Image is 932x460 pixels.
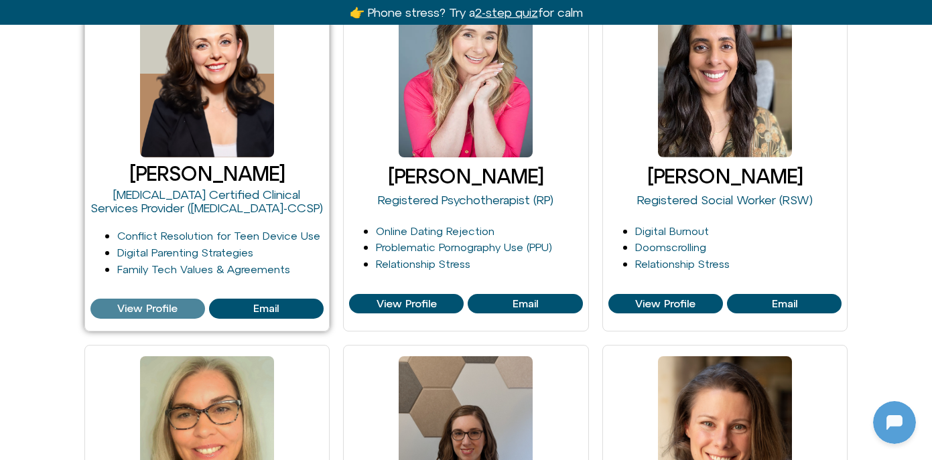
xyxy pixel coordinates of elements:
[117,230,320,242] a: Conflict Resolution for Teen Device Use
[727,294,842,314] a: View Profile of Sabrina Rehman
[209,299,324,319] a: View Profile of Melina Viola
[635,225,709,237] a: Digital Burnout
[513,298,538,310] span: Email
[129,162,285,185] a: [PERSON_NAME]
[468,294,582,314] a: View Profile of Michelle Fischler
[388,165,543,187] a: [PERSON_NAME]
[117,303,178,315] span: View Profile
[377,298,437,310] span: View Profile
[873,401,916,444] iframe: Botpress
[117,263,290,275] a: Family Tech Values & Agreements
[772,298,797,310] span: Email
[350,5,583,19] a: 👉 Phone stress? Try a2-step quizfor calm
[475,5,538,19] u: 2-step quiz
[647,165,803,187] a: [PERSON_NAME]
[378,193,553,207] a: Registered Psychotherapist (RP)
[376,241,552,253] a: Problematic Pornography Use (PPU)
[376,258,470,270] a: Relationship Stress
[635,298,695,310] span: View Profile
[635,241,706,253] a: Doomscrolling
[90,187,323,215] a: [MEDICAL_DATA] Certified Clinical Services Provider ([MEDICAL_DATA]-CCSP)
[376,225,494,237] a: Online Dating Rejection
[117,246,253,258] a: Digital Parenting Strategies
[349,294,464,314] a: View Profile of Michelle Fischler
[637,193,813,207] a: Registered Social Worker (RSW)
[635,258,730,270] a: Relationship Stress
[253,303,279,315] span: Email
[608,294,723,314] a: View Profile of Sabrina Rehman
[90,299,205,319] a: View Profile of Melina Viola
